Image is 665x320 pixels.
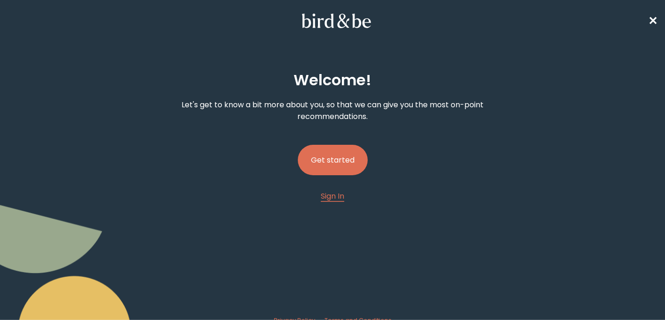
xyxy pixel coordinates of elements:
a: ✕ [648,13,657,29]
a: Sign In [321,190,344,202]
h2: Welcome ! [294,69,371,91]
a: Get started [298,130,368,190]
iframe: Gorgias live chat messenger [618,276,656,311]
p: Let's get to know a bit more about you, so that we can give you the most on-point recommendations. [174,99,491,122]
span: Sign In [321,191,344,201]
button: Get started [298,145,368,175]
